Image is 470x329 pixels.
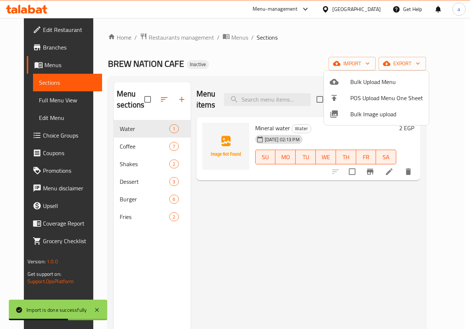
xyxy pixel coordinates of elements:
span: POS Upload Menu One Sheet [350,94,423,102]
span: Bulk Upload Menu [350,77,423,86]
span: Bulk Image upload [350,110,423,118]
div: Import is done successfully [26,306,87,314]
li: POS Upload Menu One Sheet [324,90,429,106]
li: Upload bulk menu [324,74,429,90]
